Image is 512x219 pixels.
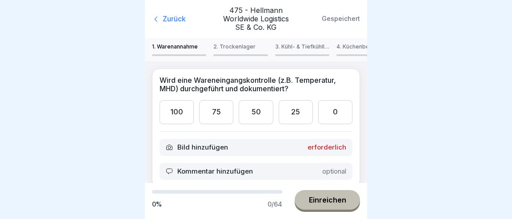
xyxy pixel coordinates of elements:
[160,100,194,124] div: 100
[295,190,360,210] button: Einreichen
[199,100,233,124] div: 75
[279,100,313,124] div: 25
[322,167,346,175] p: optional
[160,76,352,93] p: Wird eine Wareneingangskontrolle (z.B. Temperatur, MHD) durchgeführt und dokumentiert?
[152,201,162,208] div: 0 %
[152,44,206,50] p: 1. Warenannahme
[177,143,228,151] p: Bild hinzufügen
[268,201,282,208] div: 0 / 64
[223,6,289,32] p: 475 - Hellmann Worldwide Logistics SE & Co. KG
[308,143,346,151] p: erforderlich
[318,100,352,124] div: 0
[239,100,273,124] div: 50
[322,15,360,23] p: Gespeichert
[309,196,346,204] div: Einreichen
[336,44,391,50] p: 4. Küchenbereich
[213,44,268,50] p: 2. Trockenlager
[177,167,253,175] p: Kommentar hinzufügen
[275,44,329,50] p: 3. Kühl- & Tiefkühllager
[152,15,218,24] div: Zurück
